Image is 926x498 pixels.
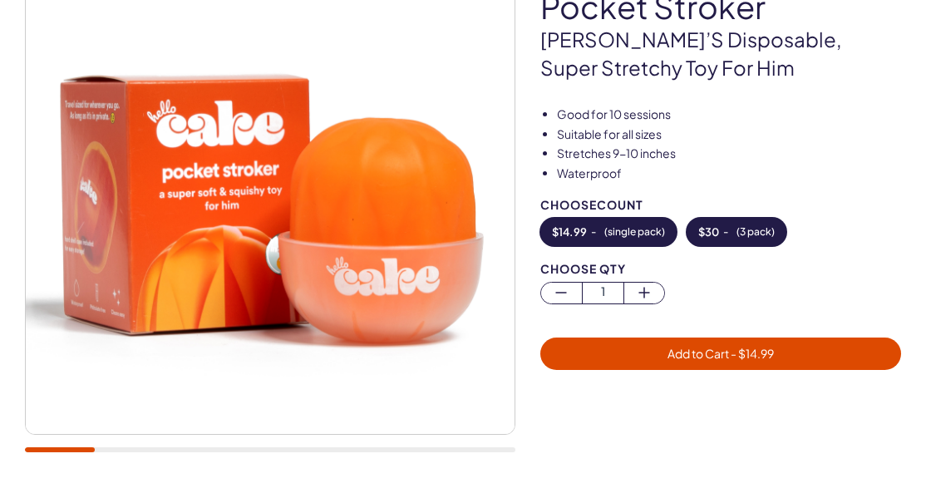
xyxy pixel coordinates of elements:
button: - [540,218,677,246]
span: ( single pack ) [604,226,665,238]
li: Good for 10 sessions [557,106,901,123]
button: Add to Cart - $14.99 [540,338,901,370]
span: ( 3 pack ) [736,226,775,238]
li: Suitable for all sizes [557,126,901,143]
div: Choose Count [540,199,901,211]
span: - $ 14.99 [729,346,774,361]
div: Choose Qty [540,263,901,275]
li: Stretches 9-10 inches [557,145,901,162]
button: - [687,218,786,246]
span: 1 [583,283,623,302]
span: $ 14.99 [552,226,587,238]
span: $ 30 [698,226,719,238]
span: Add to Cart [667,346,774,361]
p: [PERSON_NAME]’s disposable, super stretchy toy for him [540,26,901,81]
li: Waterproof [557,165,901,182]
